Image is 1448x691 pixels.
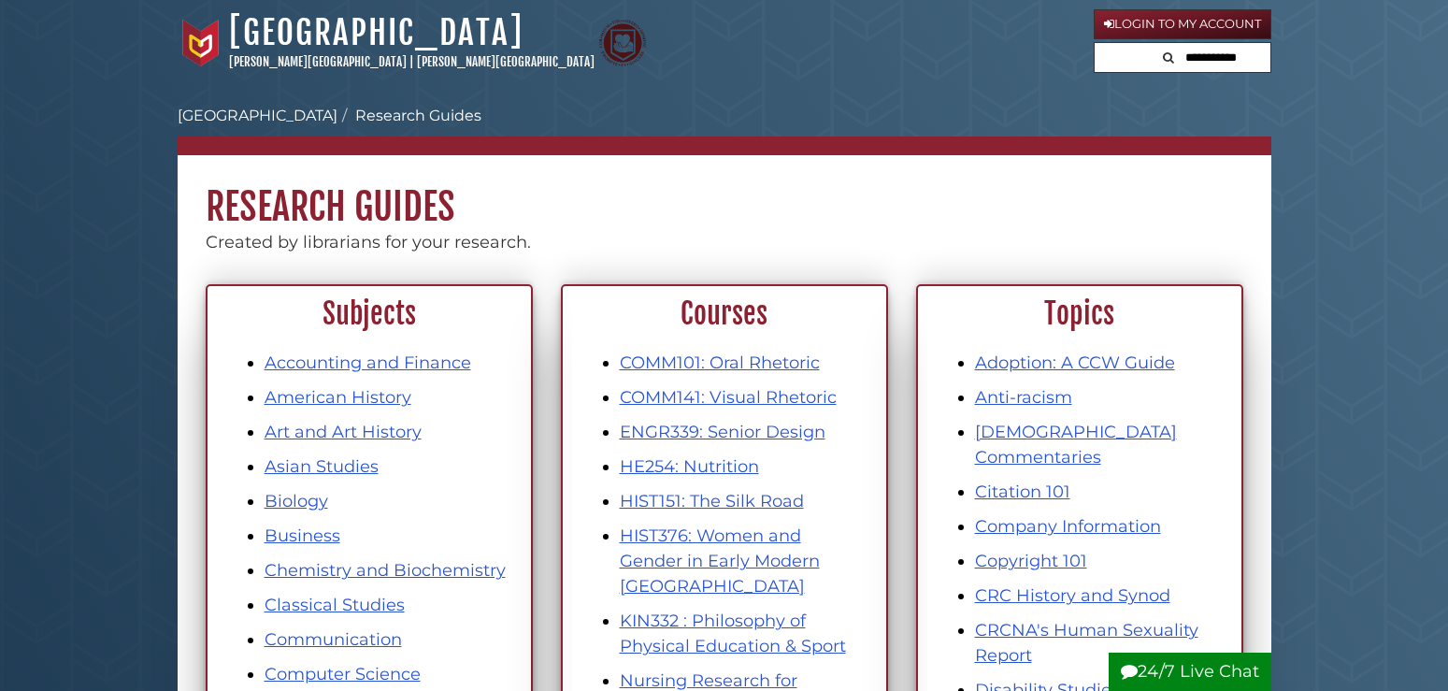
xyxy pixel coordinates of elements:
[1094,9,1271,39] a: Login to My Account
[975,551,1087,571] a: Copyright 101
[218,296,521,332] h2: Subjects
[975,353,1175,373] a: Adoption: A CCW Guide
[229,54,407,69] a: [PERSON_NAME][GEOGRAPHIC_DATA]
[265,595,405,615] a: Classical Studies
[620,456,759,477] a: HE254: Nutrition
[178,20,224,66] img: Calvin University
[975,620,1198,666] a: CRCNA's Human Sexuality Report
[265,525,340,546] a: Business
[975,387,1072,408] a: Anti-racism
[975,422,1177,468] a: [DEMOGRAPHIC_DATA] Commentaries
[620,422,825,442] a: ENGR339: Senior Design
[229,12,523,53] a: [GEOGRAPHIC_DATA]
[265,664,421,684] a: Computer Science
[355,107,481,124] a: Research Guides
[573,296,876,332] h2: Courses
[928,296,1231,332] h2: Topics
[1157,43,1180,68] button: Search
[975,516,1161,537] a: Company Information
[178,107,337,124] a: [GEOGRAPHIC_DATA]
[265,629,402,650] a: Communication
[178,155,1271,230] h1: Research Guides
[620,387,837,408] a: COMM141: Visual Rhetoric
[620,525,820,597] a: HIST376: Women and Gender in Early Modern [GEOGRAPHIC_DATA]
[178,105,1271,155] nav: breadcrumb
[620,611,846,656] a: KIN332 : Philosophy of Physical Education & Sport
[620,491,804,511] a: HIST151: The Silk Road
[265,456,379,477] a: Asian Studies
[409,54,414,69] span: |
[1109,653,1271,691] button: 24/7 Live Chat
[265,560,506,581] a: Chemistry and Biochemistry
[265,491,328,511] a: Biology
[1163,51,1174,64] i: Search
[265,422,422,442] a: Art and Art History
[417,54,595,69] a: [PERSON_NAME][GEOGRAPHIC_DATA]
[620,353,820,373] a: COMM101: Oral Rhetoric
[206,232,531,252] span: Created by librarians for your research.
[265,387,411,408] a: American History
[265,353,471,373] a: Accounting and Finance
[975,482,1070,502] a: Citation 101
[599,20,646,66] img: Calvin Theological Seminary
[975,585,1170,606] a: CRC History and Synod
